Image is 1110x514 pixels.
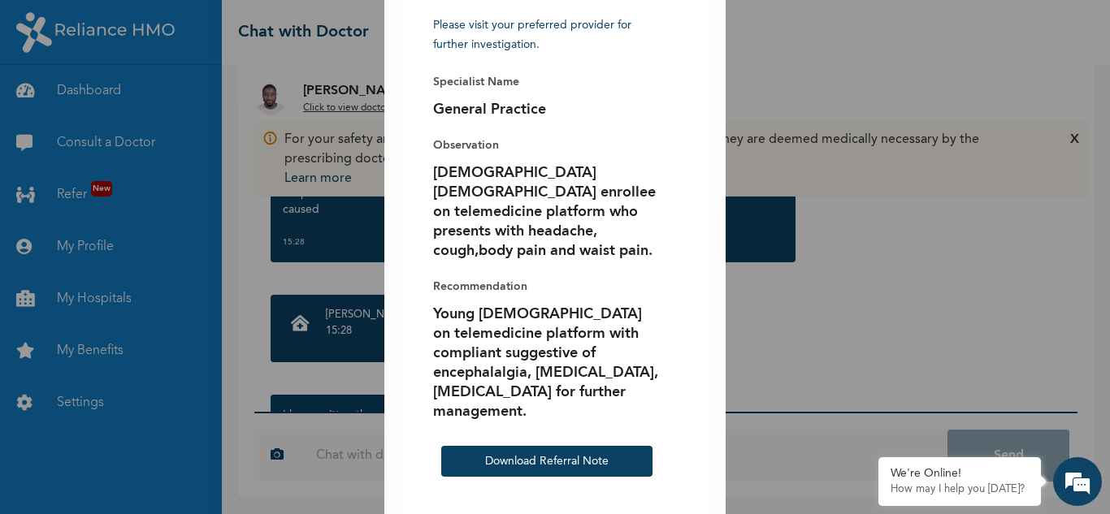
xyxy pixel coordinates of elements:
[37,114,281,143] div: [PERSON_NAME] Web Assistant has ended this chat session 1:27 PM
[8,457,159,469] span: Conversation
[433,305,661,421] p: Young [DEMOGRAPHIC_DATA] on telemedicine platform with compliant suggestive of encephalalgia, [ME...
[433,163,661,261] p: [DEMOGRAPHIC_DATA] [DEMOGRAPHIC_DATA] enrollee on telemedicine platform who presents with headach...
[99,401,219,415] a: Email this transcript
[433,136,661,155] p: Observation
[433,72,661,92] p: Specialist Name
[485,456,609,467] a: Download Referral Note
[18,76,42,100] div: Navigation go back
[96,76,284,98] div: Naomi Enrollee Web Assistant
[891,467,1029,481] div: We're Online!
[433,277,661,296] p: Recommendation
[433,100,661,119] p: General Practice
[159,429,310,480] div: FAQs
[29,170,288,199] div: Please provide more context on the assistance received.
[53,71,81,104] img: d_794563401_operators_776852000003600019
[433,15,661,54] span: Please visit your preferred provider for further investigation.
[143,363,194,377] a: click here.
[441,446,653,477] button: Download Referral Note
[267,8,306,47] div: Minimize live chat window
[37,326,281,421] div: Your chat session has ended. If you wish to continue the conversation from where you left,
[891,483,1029,496] p: How may I help you today?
